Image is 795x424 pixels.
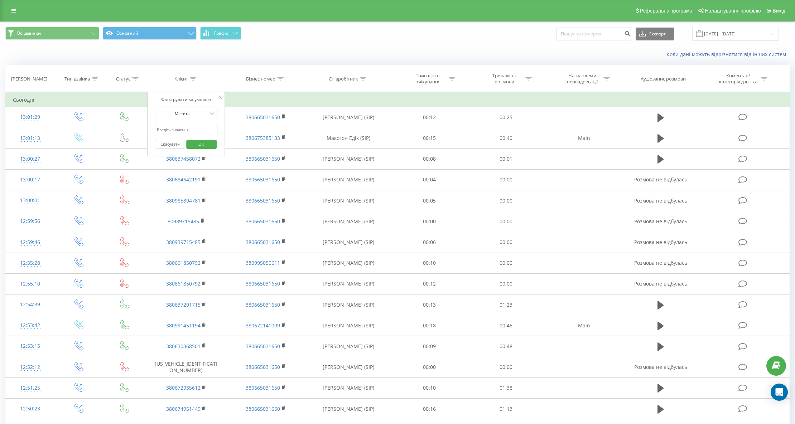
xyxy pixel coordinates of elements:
a: 380665031650 [246,176,280,183]
td: [PERSON_NAME] (SIP) [305,232,391,253]
a: 380672935612 [166,384,201,391]
td: [PERSON_NAME] (SIP) [305,107,391,128]
td: [PERSON_NAME] (SIP) [305,377,391,398]
button: Скасувати [155,140,185,149]
td: 00:04 [391,169,468,190]
div: 12:51:25 [13,381,47,395]
span: Розмова не відбулась [634,176,687,183]
td: 00:48 [468,336,544,357]
td: 00:00 [391,211,468,232]
td: 00:00 [468,169,544,190]
div: 12:53:42 [13,318,47,332]
button: OK [186,140,217,149]
button: Всі дзвінки [5,27,99,40]
a: 380661850792 [166,259,201,266]
td: Main [544,315,624,336]
a: 380661850792 [166,280,201,287]
span: Розмова не відбулась [634,218,687,225]
a: 380939715485 [166,239,201,245]
td: 00:08 [391,148,468,169]
div: Бізнес номер [246,76,275,82]
div: Open Intercom Messenger [771,384,788,401]
div: Тривалість очікування [409,73,447,85]
div: 13:01:13 [13,131,47,145]
div: 12:59:46 [13,235,47,249]
a: 380665031650 [246,155,280,162]
div: 13:00:01 [13,194,47,208]
a: 380665031650 [246,343,280,350]
td: 00:16 [391,399,468,419]
td: 00:00 [468,357,544,377]
span: Графік [214,31,228,36]
td: 00:00 [468,190,544,211]
td: 00:13 [391,294,468,315]
div: 12:59:56 [13,214,47,228]
td: [PERSON_NAME] (SIP) [305,273,391,294]
div: Статус [116,76,130,82]
span: Всі дзвінки [17,30,41,36]
button: Експорт [636,28,674,40]
a: 380985894781 [166,197,201,204]
input: Пошук за номером [556,28,632,40]
td: 01:38 [468,377,544,398]
a: 380684642191 [166,176,201,183]
td: [PERSON_NAME] (SIP) [305,253,391,273]
td: [US_VEHICLE_IDENTIFICATION_NUMBER] [146,357,226,377]
a: 80939715485 [168,218,199,225]
td: [PERSON_NAME] (SIP) [305,357,391,377]
a: 380665031650 [246,405,280,412]
td: 00:18 [391,315,468,336]
td: 00:00 [391,357,468,377]
td: 01:23 [468,294,544,315]
td: 00:15 [391,128,468,148]
td: [PERSON_NAME] (SIP) [305,169,391,190]
input: Введіть значення [155,124,218,136]
td: 00:05 [391,190,468,211]
span: Налаштування профілю [705,8,761,14]
a: 380674951449 [166,405,201,412]
a: 380665031650 [246,301,280,308]
div: Аудіозапис розмови [641,76,686,82]
a: 380665031650 [246,280,280,287]
td: Main [544,128,624,148]
td: 01:13 [468,399,544,419]
div: Співробітник [329,76,358,82]
td: Макогон Едік (SIP) [305,128,391,148]
td: 00:00 [468,253,544,273]
div: Клієнт [174,76,188,82]
td: 00:10 [391,377,468,398]
a: 380665031650 [246,218,280,225]
button: Графік [200,27,241,40]
div: 13:01:29 [13,110,47,124]
td: [PERSON_NAME] (SIP) [305,294,391,315]
div: 12:54:39 [13,298,47,312]
a: 380672141009 [246,322,280,329]
td: Сьогодні [6,93,790,107]
span: Реферальна програма [640,8,693,14]
button: Основний [103,27,197,40]
a: 380991451194 [166,322,201,329]
td: 00:25 [468,107,544,128]
td: 00:01 [468,148,544,169]
a: 380665031650 [246,197,280,204]
span: OK [191,138,211,150]
td: 00:12 [391,107,468,128]
a: 380665031650 [246,384,280,391]
div: Коментар/категорія дзвінка [717,73,759,85]
div: Фільтрувати за умовою [155,96,218,103]
td: [PERSON_NAME] (SIP) [305,315,391,336]
td: 00:00 [468,273,544,294]
a: 380995050611 [246,259,280,266]
div: Тривалість розмови [485,73,524,85]
div: 12:55:28 [13,256,47,270]
td: 00:06 [391,232,468,253]
div: 12:52:12 [13,360,47,374]
div: [PERSON_NAME] [11,76,47,82]
span: Розмова не відбулась [634,239,687,245]
div: Назва схеми переадресації [563,73,602,85]
div: 13:00:17 [13,173,47,187]
span: Розмова не відбулась [634,364,687,370]
td: [PERSON_NAME] (SIP) [305,148,391,169]
td: 00:10 [391,253,468,273]
td: 00:00 [468,232,544,253]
